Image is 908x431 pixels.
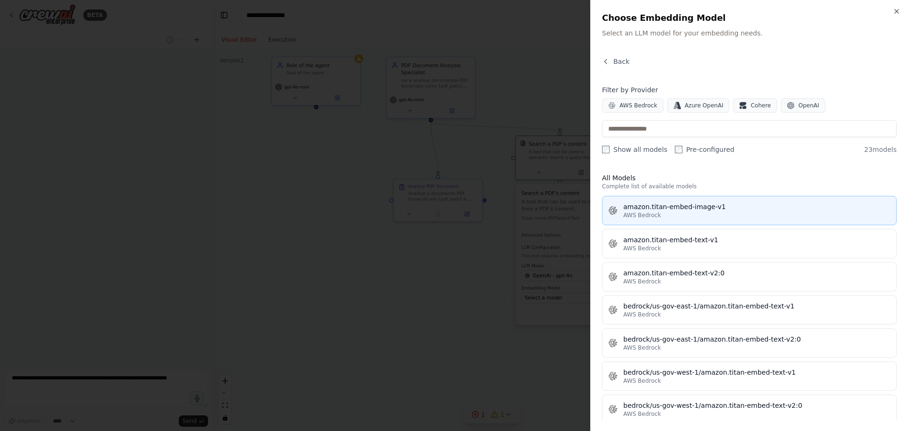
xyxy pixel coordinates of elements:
span: Cohere [751,102,771,109]
span: Azure OpenAI [685,102,724,109]
span: AWS Bedrock [623,311,661,318]
button: bedrock/us-gov-west-1/amazon.titan-embed-text-v2:0AWS Bedrock [602,395,897,424]
span: OpenAI [798,102,819,109]
button: bedrock/us-gov-east-1/amazon.titan-embed-text-v1AWS Bedrock [602,295,897,325]
span: 23 models [864,145,897,154]
label: Pre-configured [675,145,734,154]
span: Back [613,57,629,66]
div: bedrock/us-gov-east-1/amazon.titan-embed-text-v1 [623,301,891,311]
input: Pre-configured [675,146,682,153]
p: Complete list of available models [602,183,897,190]
button: Back [602,57,629,66]
div: bedrock/us-gov-west-1/amazon.titan-embed-text-v2:0 [623,401,891,410]
input: Show all models [602,146,610,153]
span: AWS Bedrock [620,102,657,109]
div: bedrock/us-gov-east-1/amazon.titan-embed-text-v2:0 [623,334,891,344]
button: Cohere [733,98,777,113]
button: Azure OpenAI [667,98,730,113]
div: amazon.titan-embed-image-v1 [623,202,891,211]
span: AWS Bedrock [623,245,661,252]
p: Select an LLM model for your embedding needs. [602,28,897,38]
button: bedrock/us-gov-east-1/amazon.titan-embed-text-v2:0AWS Bedrock [602,328,897,358]
label: Show all models [602,145,667,154]
div: amazon.titan-embed-text-v1 [623,235,891,245]
button: OpenAI [781,98,825,113]
span: AWS Bedrock [623,410,661,418]
h3: All Models [602,173,897,183]
span: AWS Bedrock [623,278,661,285]
span: AWS Bedrock [623,211,661,219]
button: amazon.titan-embed-image-v1AWS Bedrock [602,196,897,225]
div: bedrock/us-gov-west-1/amazon.titan-embed-text-v1 [623,368,891,377]
button: amazon.titan-embed-text-v1AWS Bedrock [602,229,897,258]
h4: Filter by Provider [602,85,897,95]
button: amazon.titan-embed-text-v2:0AWS Bedrock [602,262,897,291]
div: amazon.titan-embed-text-v2:0 [623,268,891,278]
button: bedrock/us-gov-west-1/amazon.titan-embed-text-v1AWS Bedrock [602,361,897,391]
h2: Choose Embedding Model [602,11,897,25]
button: AWS Bedrock [602,98,664,113]
span: AWS Bedrock [623,344,661,352]
span: AWS Bedrock [623,377,661,385]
